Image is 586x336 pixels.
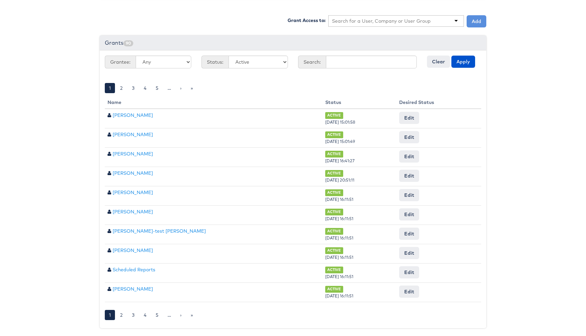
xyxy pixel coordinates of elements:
a: 3 [128,310,139,320]
span: User [108,113,111,118]
a: [PERSON_NAME] [113,170,153,176]
span: User [108,132,111,137]
a: [PERSON_NAME] [113,247,153,253]
a: 4 [140,310,151,320]
button: Apply [451,56,475,68]
a: 1 [105,83,115,93]
span: ACTIVE [325,131,343,138]
label: Grant Access to: [288,17,326,24]
span: Status: [201,56,229,68]
a: › [176,83,185,93]
button: Edit [399,247,419,259]
th: Name [105,96,323,109]
span: [DATE] 16:11:51 [325,274,353,279]
th: Desired Status [396,96,481,109]
a: [PERSON_NAME] [113,151,153,157]
span: ACTIVE [325,267,343,273]
span: [DATE] 16:11:51 [325,255,353,260]
a: 2 [116,83,127,93]
span: Search: [298,56,326,68]
button: Edit [399,112,419,124]
span: User [108,151,111,156]
a: 3 [128,83,139,93]
a: 4 [140,83,151,93]
span: ACTIVE [325,228,343,234]
a: [PERSON_NAME]-test [PERSON_NAME] [113,228,206,234]
button: Edit [399,208,419,220]
button: Edit [399,131,419,143]
span: [DATE] 16:11:51 [325,216,353,221]
th: Status [323,96,396,109]
a: Scheduled Reports [113,267,155,273]
a: [PERSON_NAME] [113,286,153,292]
span: User [108,287,111,291]
a: [PERSON_NAME] [113,112,153,118]
a: … [163,310,175,320]
button: Clear [427,56,450,68]
span: [DATE] 16:11:51 [325,293,353,298]
a: [PERSON_NAME] [113,209,153,215]
a: 5 [152,83,162,93]
span: ACTIVE [325,170,343,176]
button: Edit [399,228,419,240]
span: ACTIVE [325,112,343,119]
span: User [108,171,111,175]
button: Edit [399,150,419,163]
div: Grants [100,36,486,50]
span: User [108,190,111,195]
span: 90 [123,40,133,46]
a: 5 [152,310,162,320]
a: 2 [116,310,127,320]
span: User [108,209,111,214]
span: [DATE] 15:01:49 [325,139,355,144]
button: Edit [399,189,419,201]
button: Edit [399,170,419,182]
span: [DATE] 15:01:58 [325,120,355,125]
button: Edit [399,286,419,298]
button: Add [467,15,486,27]
span: ACTIVE [325,286,343,292]
a: › [176,310,185,320]
span: [DATE] 16:11:51 [325,197,353,202]
button: Edit [399,266,419,278]
a: [PERSON_NAME] [113,189,153,195]
input: Search for a User, Company or User Group [332,18,431,24]
a: 1 [105,310,115,320]
span: ACTIVE [325,247,343,254]
span: ACTIVE [325,151,343,157]
span: [DATE] 16:11:51 [325,235,353,240]
a: … [163,83,175,93]
span: ACTIVE [325,209,343,215]
a: » [187,83,197,93]
span: ACTIVE [325,189,343,196]
span: User [108,229,111,233]
span: Grantee: [105,56,136,68]
a: [PERSON_NAME] [113,131,153,138]
span: User [108,267,111,272]
span: [DATE] 16:41:27 [325,158,355,163]
span: [DATE] 20:51:11 [325,177,354,183]
a: » [187,310,197,320]
span: User [108,248,111,253]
